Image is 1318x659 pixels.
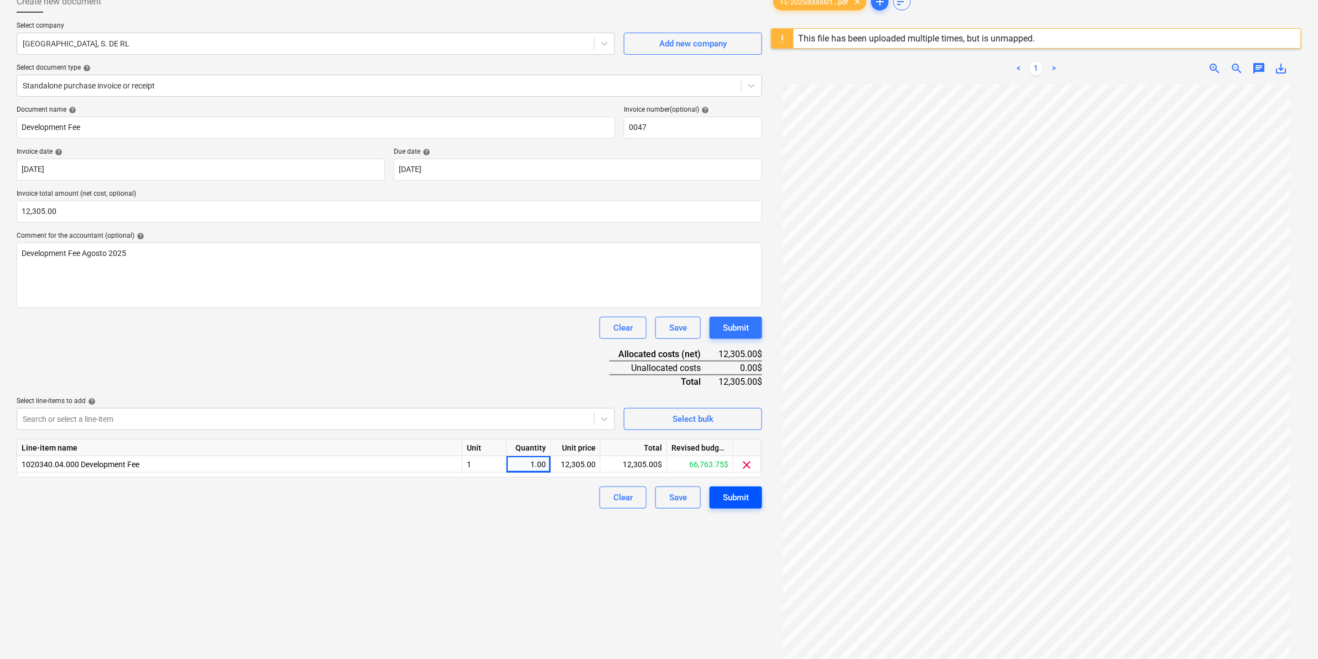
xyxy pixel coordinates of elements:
[86,398,96,405] span: help
[17,190,762,201] p: Invoice total amount (net cost, optional)
[601,456,667,473] div: 12,305.00$
[17,22,615,33] p: Select company
[798,33,1035,44] div: This file has been uploaded multiple times, but is unmapped.
[420,148,430,156] span: help
[624,33,762,55] button: Add new company
[673,412,713,426] div: Select bulk
[555,456,596,473] div: 12,305.00
[17,117,615,139] input: Document name
[511,456,546,473] div: 1.00
[699,106,709,114] span: help
[17,159,385,181] input: Invoice date not specified
[17,106,615,114] div: Document name
[1275,62,1288,75] span: save_alt
[22,460,139,469] span: 1020340.04.000 Development Fee
[723,321,749,335] div: Submit
[81,64,91,72] span: help
[624,408,762,430] button: Select bulk
[723,490,749,505] div: Submit
[17,397,615,406] div: Select line-items to add
[134,232,144,240] span: help
[667,456,733,473] div: 66,763.75$
[655,317,701,339] button: Save
[667,440,733,456] div: Revised budget remaining
[551,440,601,456] div: Unit price
[17,232,762,240] div: Comment for the accountant (optional)
[669,490,687,505] div: Save
[601,440,667,456] div: Total
[1253,62,1266,75] span: chat
[66,106,76,114] span: help
[1231,62,1244,75] span: zoom_out
[1208,62,1222,75] span: zoom_in
[613,321,633,335] div: Clear
[17,148,385,156] div: Invoice date
[609,348,718,361] div: Allocated costs (net)
[462,440,507,456] div: Unit
[53,148,62,156] span: help
[655,487,701,509] button: Save
[1030,62,1043,75] a: Page 1 is your current page
[659,36,727,51] div: Add new company
[710,317,762,339] button: Submit
[462,456,507,473] div: 1
[624,106,762,114] div: Invoice number (optional)
[613,490,633,505] div: Clear
[1048,62,1061,75] a: Next page
[718,348,762,361] div: 12,305.00$
[1012,62,1025,75] a: Previous page
[710,487,762,509] button: Submit
[669,321,687,335] div: Save
[609,361,718,375] div: Unallocated costs
[17,64,762,72] div: Select document type
[718,361,762,375] div: 0.00$
[507,440,551,456] div: Quantity
[741,458,754,472] span: clear
[394,159,762,181] input: Due date not specified
[718,375,762,388] div: 12,305.00$
[600,317,647,339] button: Clear
[600,487,647,509] button: Clear
[624,117,762,139] input: Invoice number
[17,201,762,223] input: Invoice total amount (net cost, optional)
[17,440,462,456] div: Line-item name
[394,148,762,156] div: Due date
[609,375,718,388] div: Total
[22,249,126,258] span: Development Fee Agosto 2025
